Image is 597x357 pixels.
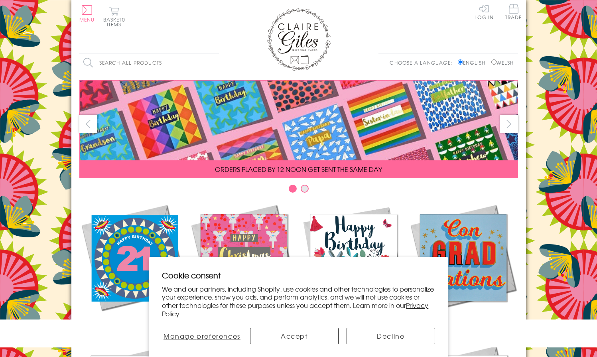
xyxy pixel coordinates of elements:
[79,5,95,22] button: Menu
[215,164,382,174] span: ORDERS PLACED BY 12 NOON GET SENT THE SAME DAY
[103,6,125,27] button: Basket0 items
[267,8,331,71] img: Claire Giles Greetings Cards
[250,328,339,344] button: Accept
[162,285,435,318] p: We and our partners, including Shopify, use cookies and other technologies to personalize your ex...
[211,54,219,72] input: Search
[491,59,514,66] label: Welsh
[505,4,522,20] span: Trade
[189,203,299,328] a: Christmas
[299,203,408,328] a: Birthdays
[301,185,309,193] button: Carousel Page 2
[79,115,97,133] button: prev
[162,270,435,281] h2: Cookie consent
[443,318,484,328] span: Academic
[458,59,463,65] input: English
[79,54,219,72] input: Search all products
[79,203,189,328] a: New Releases
[408,203,518,328] a: Academic
[79,16,95,23] span: Menu
[347,328,435,344] button: Decline
[289,185,297,193] button: Carousel Page 1 (Current Slide)
[458,59,489,66] label: English
[505,4,522,21] a: Trade
[162,328,242,344] button: Manage preferences
[164,331,240,341] span: Manage preferences
[108,318,160,328] span: New Releases
[107,16,125,28] span: 0 items
[491,59,497,65] input: Welsh
[390,59,456,66] p: Choose a language:
[162,300,428,318] a: Privacy Policy
[500,115,518,133] button: next
[475,4,494,20] a: Log In
[79,184,518,197] div: Carousel Pagination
